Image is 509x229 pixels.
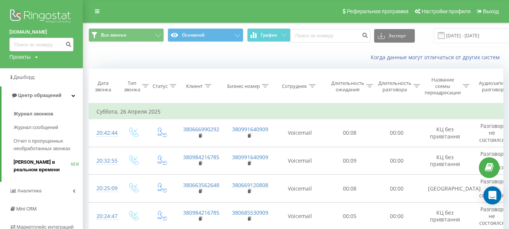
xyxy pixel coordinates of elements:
[479,122,505,143] span: Разговор не состоялся
[124,80,140,93] div: Тип звонка
[232,154,268,161] a: 380991640909
[373,147,420,175] td: 00:00
[274,119,326,147] td: Voicemail
[16,206,37,212] span: Mini CRM
[14,107,83,121] a: Журнал звонков
[14,155,83,177] a: [PERSON_NAME] в реальном времениNEW
[420,147,469,175] td: КЦ без привітання
[2,86,83,105] a: Центр обращений
[14,110,53,118] span: Журнал звонков
[14,158,71,174] span: [PERSON_NAME] в реальном времени
[232,181,268,189] a: 380669120808
[378,80,411,93] div: Длительность разговора
[420,119,469,147] td: КЦ без привітання
[274,175,326,203] td: Voicemail
[96,126,112,140] div: 20:42:44
[290,29,370,43] input: Поиск по номеру
[14,124,58,131] span: Журнал сообщений
[331,80,364,93] div: Длительность ожидания
[168,28,243,42] button: Основной
[9,8,73,26] img: Ringostat logo
[101,32,126,38] span: Все звонки
[371,54,503,61] a: Когда данные могут отличаться от других систем
[183,209,219,216] a: 380984216785
[326,119,373,147] td: 00:08
[9,28,73,36] a: [DOMAIN_NAME]
[326,147,373,175] td: 00:09
[247,28,290,42] button: График
[483,8,499,14] span: Выход
[96,181,112,196] div: 20:25:09
[420,175,469,203] td: [GEOGRAPHIC_DATA]
[347,8,408,14] span: Реферальная программа
[89,80,117,93] div: Дата звонка
[422,8,471,14] span: Настройки профиля
[373,175,420,203] td: 00:00
[183,126,219,133] a: 380666990292
[425,77,461,96] div: Название схемы переадресации
[183,154,219,161] a: 380984216785
[14,74,35,80] span: Дашборд
[232,209,268,216] a: 380685530909
[18,92,61,98] span: Центр обращений
[274,147,326,175] td: Voicemail
[232,126,268,133] a: 380991640909
[96,154,112,168] div: 20:32:55
[479,178,505,198] span: Разговор не состоялся
[373,119,420,147] td: 00:00
[153,83,168,89] div: Статус
[186,83,203,89] div: Клиент
[261,32,277,38] span: График
[374,29,415,43] button: Экспорт
[96,209,112,224] div: 20:24:47
[9,53,31,61] div: Проекты
[89,28,164,42] button: Все звонки
[479,206,505,226] span: Разговор не состоялся
[9,38,73,51] input: Поиск по номеру
[14,134,83,155] a: Отчет о пропущенных необработанных звонках
[17,188,41,194] span: Аналитика
[14,137,79,152] span: Отчет о пропущенных необработанных звонках
[326,175,373,203] td: 00:08
[483,186,501,204] div: Open Intercom Messenger
[479,150,505,171] span: Разговор не состоялся
[227,83,260,89] div: Бизнес номер
[14,121,83,134] a: Журнал сообщений
[183,181,219,189] a: 380663562648
[282,83,307,89] div: Сотрудник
